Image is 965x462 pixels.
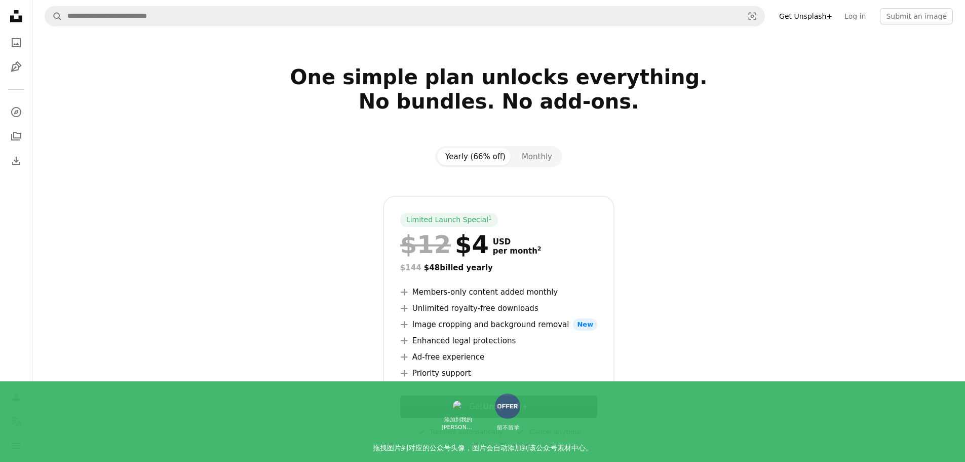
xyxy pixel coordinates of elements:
[535,246,544,256] a: 2
[6,57,26,77] a: Illustrations
[573,318,597,331] span: New
[400,263,421,272] span: $144
[171,65,827,138] h2: One simple plan unlocks everything. No bundles. No add-ons.
[880,8,953,24] button: Submit an image
[400,302,597,314] li: Unlimited royalty-free downloads
[493,246,542,256] span: per month
[493,237,542,246] span: USD
[537,245,542,252] sup: 2
[838,8,872,24] a: Log in
[45,7,62,26] button: Search Unsplash
[740,7,764,26] button: Visual search
[400,318,597,331] li: Image cropping and background removal
[486,215,494,225] a: 1
[400,367,597,379] li: Priority support
[6,151,26,171] a: Download History
[6,126,26,147] a: Collections
[400,262,597,274] div: $48 billed yearly
[6,6,26,28] a: Home — Unsplash
[6,102,26,122] a: Explore
[400,231,489,258] div: $4
[514,148,560,165] button: Monthly
[45,6,765,26] form: Find visuals sitewide
[400,231,451,258] span: $12
[400,351,597,363] li: Ad-free experience
[400,213,498,227] div: Limited Launch Special
[488,215,492,221] sup: 1
[400,286,597,298] li: Members-only content added monthly
[400,335,597,347] li: Enhanced legal protections
[6,32,26,53] a: Photos
[437,148,514,165] button: Yearly (66% off)
[773,8,838,24] a: Get Unsplash+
